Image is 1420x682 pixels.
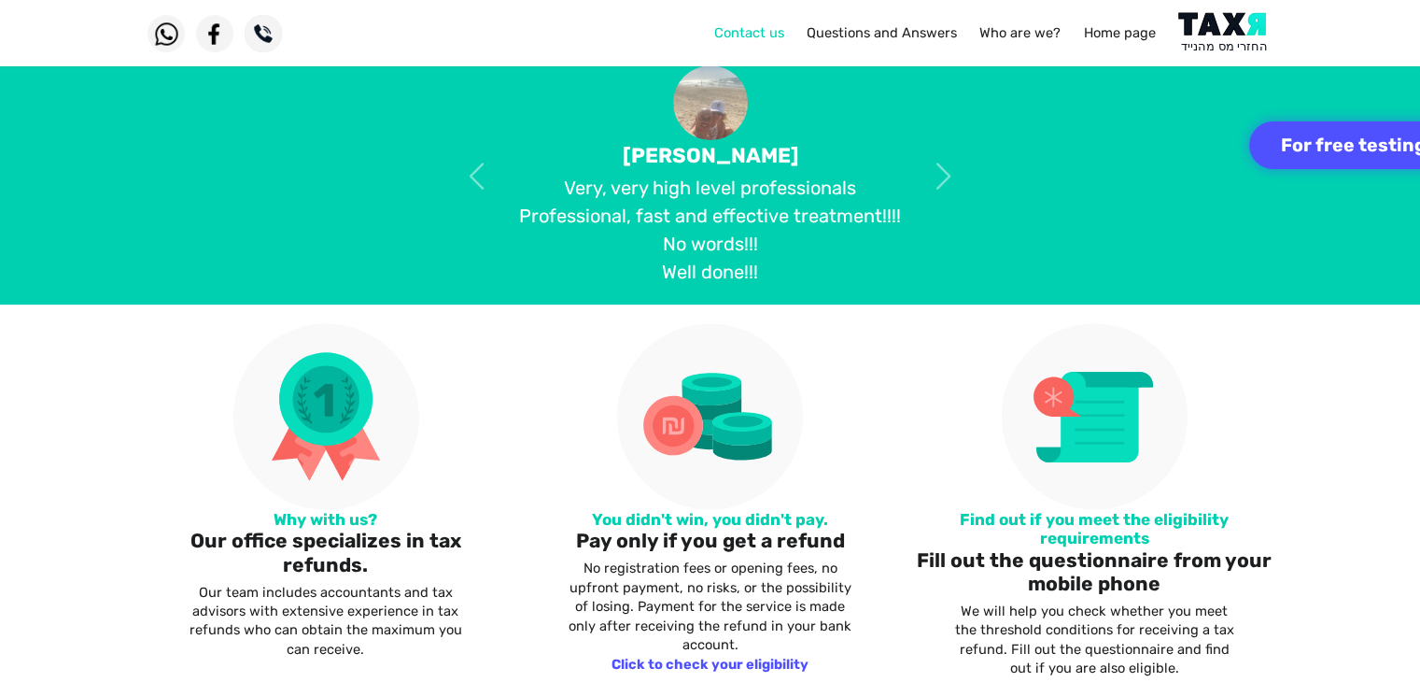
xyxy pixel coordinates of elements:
a: Questions and Answers [807,24,957,41]
img: Image [616,323,803,510]
font: Fill out the questionnaire from your mobile phone [917,548,1272,595]
img: Phone [245,15,282,52]
img: Logo [1178,12,1272,54]
font: Pay only if you get a refund [575,529,844,552]
font: We will help you check whether you meet the threshold conditions for receiving a tax refund. Fill... [955,603,1234,676]
font: Very, very high level professionals [564,177,856,199]
font: No words!!! [663,233,758,255]
font: Our team includes accountants and tax advisors with extensive experience in tax refunds who can o... [190,584,462,658]
img: WhatsApp [148,15,185,52]
img: Image [232,323,419,510]
font: [PERSON_NAME] [623,143,798,168]
font: Our office specializes in tax refunds. [190,529,461,575]
font: Professional, fast and effective treatment!!!! [519,205,901,227]
a: Who are we? [979,24,1061,41]
img: Image [1001,323,1188,510]
img: Facebook [196,15,233,52]
a: Click to check your eligibility [612,656,808,673]
font: No registration fees or opening fees, no upfront payment, no risks, or the possibility of losing.... [569,560,851,653]
font: Why with us? [274,510,377,529]
font: Well done!!! [662,261,758,283]
font: Find out if you meet the eligibility requirements [960,510,1229,547]
a: Contact us [713,24,783,41]
font: You didn't win, you didn't pay. [592,510,828,529]
a: Home page [1084,24,1156,41]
